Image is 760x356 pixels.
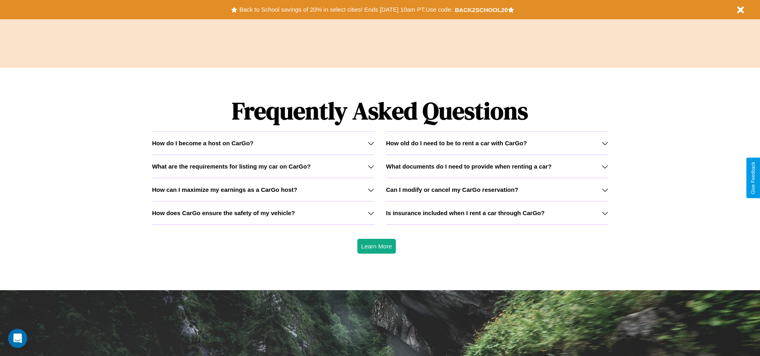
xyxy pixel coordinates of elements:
[152,210,295,216] h3: How does CarGo ensure the safety of my vehicle?
[8,329,27,348] iframe: Intercom live chat
[237,4,454,15] button: Back to School savings of 20% in select cities! Ends [DATE] 10am PT.Use code:
[455,6,508,13] b: BACK2SCHOOL20
[357,239,396,254] button: Learn More
[386,140,527,146] h3: How old do I need to be to rent a car with CarGo?
[152,186,297,193] h3: How can I maximize my earnings as a CarGo host?
[152,163,310,170] h3: What are the requirements for listing my car on CarGo?
[386,210,545,216] h3: Is insurance included when I rent a car through CarGo?
[152,140,253,146] h3: How do I become a host on CarGo?
[386,163,552,170] h3: What documents do I need to provide when renting a car?
[152,90,608,131] h1: Frequently Asked Questions
[750,162,756,194] div: Give Feedback
[386,186,518,193] h3: Can I modify or cancel my CarGo reservation?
